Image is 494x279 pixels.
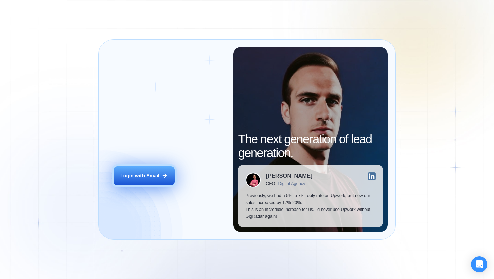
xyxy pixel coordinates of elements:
div: Digital Agency [278,181,305,186]
h2: The next generation of lead generation. [238,133,383,160]
div: Open Intercom Messenger [471,256,487,272]
div: [PERSON_NAME] [266,173,312,179]
button: Login with Email [114,166,175,185]
div: CEO [266,181,275,186]
p: Previously, we had a 5% to 7% reply rate on Upwork, but now our sales increased by 17%-20%. This ... [245,192,375,220]
div: Login with Email [120,172,159,179]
